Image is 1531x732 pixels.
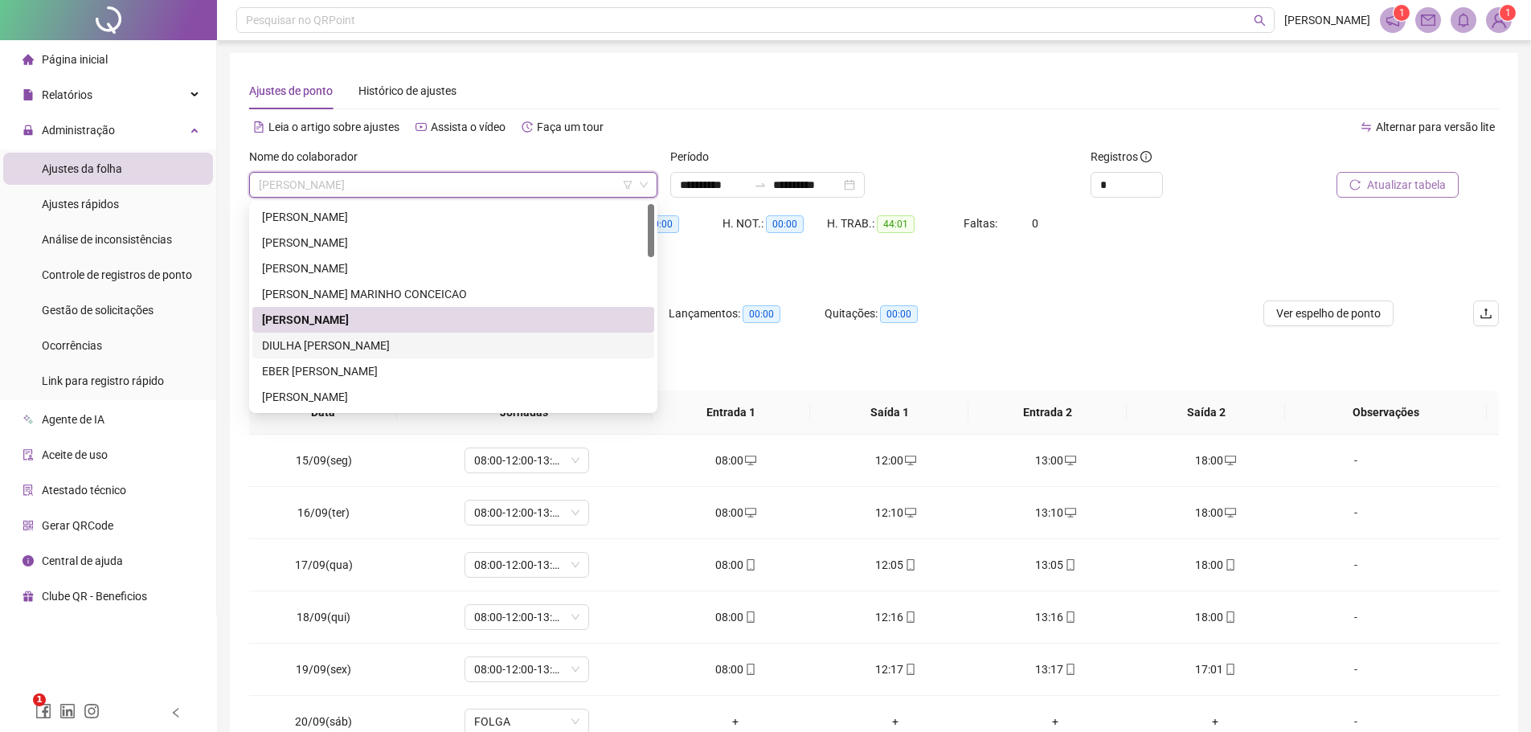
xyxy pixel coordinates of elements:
div: BRENDA JHENNIFE MARINHO CONCEICAO [252,281,654,307]
button: Atualizar tabela [1337,172,1459,198]
span: Faltas: [964,217,1000,230]
span: 19/09(sex) [296,663,351,676]
div: 18:00 [1148,504,1283,521]
div: 13:16 [989,608,1123,626]
th: Saída 1 [810,391,968,435]
div: 12:05 [829,556,963,574]
span: notification [1386,13,1400,27]
div: ANA MARIA SOARES SILVA [252,256,654,281]
span: Central de ajuda [42,554,123,567]
div: DIULHA BOTELHO DOS SANTOS [252,333,654,358]
span: 08:00-12:00-13:00-18:00 [474,553,579,577]
div: Quitações: [825,305,980,323]
span: Aceite de uso [42,448,108,461]
span: Ver espelho de ponto [1276,305,1381,322]
span: desktop [1063,455,1076,466]
span: file [23,89,34,100]
div: 17:01 [1148,660,1283,678]
span: mobile [1063,559,1076,570]
span: 08:00-12:00-13:00-18:00 [474,605,579,629]
span: Ajustes de ponto [249,84,333,97]
span: audit [23,449,34,460]
span: upload [1480,307,1492,320]
span: 00:00 [766,215,804,233]
span: swap [1361,121,1372,133]
div: + [829,713,963,730]
span: Gerar QRCode [42,519,113,532]
span: Atestado técnico [42,484,126,497]
span: mobile [743,664,756,675]
span: filter [623,180,632,190]
span: Gestão de solicitações [42,304,154,317]
div: [PERSON_NAME] [262,260,645,277]
span: reload [1349,179,1361,190]
span: search [1254,14,1266,27]
span: 15/09(seg) [296,454,352,467]
span: info-circle [23,555,34,566]
span: gift [23,591,34,602]
span: desktop [743,455,756,466]
span: mobile [743,611,756,623]
div: HE 3: [618,215,723,233]
div: [PERSON_NAME] [262,208,645,226]
span: mobile [743,559,756,570]
span: Relatórios [42,88,92,101]
span: BRUNA CARLA DE OLIVEIRA [259,173,648,197]
label: Período [670,148,719,166]
span: Controle de registros de ponto [42,268,192,281]
label: Nome do colaborador [249,148,368,166]
div: ANA MARIA SANDOVETI SANTOS [252,230,654,256]
div: EBER SAMUEL CUTRIM ARAUJO [252,358,654,384]
span: Atualizar tabela [1367,176,1446,194]
span: 20/09(sáb) [295,715,352,728]
span: mobile [1223,664,1236,675]
span: mobile [903,664,916,675]
span: desktop [1063,507,1076,518]
span: desktop [903,455,916,466]
span: Leia o artigo sobre ajustes [268,121,399,133]
div: 08:00 [669,452,803,469]
div: [PERSON_NAME] MARINHO CONCEICAO [262,285,645,303]
img: 87461 [1487,8,1511,32]
span: to [754,178,767,191]
span: 08:00-12:00-13:00-18:00 [474,501,579,525]
span: 1 [1505,7,1511,18]
span: qrcode [23,520,34,531]
span: Histórico de ajustes [358,84,456,97]
span: 1 [1399,7,1405,18]
span: 0 [1032,217,1038,230]
div: 18:00 [1148,452,1283,469]
span: 44:01 [877,215,915,233]
div: BRUNA CARLA DE OLIVEIRA [252,307,654,333]
span: file-text [253,121,264,133]
span: mobile [1223,559,1236,570]
th: Saída 2 [1127,391,1285,435]
div: Lançamentos: [669,305,825,323]
span: desktop [743,507,756,518]
span: mobile [903,611,916,623]
div: 18:00 [1148,608,1283,626]
span: Ocorrências [42,339,102,352]
span: solution [23,485,34,496]
span: 08:00-12:00-13:00-17:00 [474,657,579,681]
div: 08:00 [669,608,803,626]
div: 12:17 [829,660,963,678]
div: H. NOT.: [723,215,827,233]
span: 17/09(qua) [295,558,353,571]
div: - [1308,556,1403,574]
span: Assista o vídeo [431,121,506,133]
span: [PERSON_NAME] [1284,11,1370,29]
div: + [989,713,1123,730]
div: 12:16 [829,608,963,626]
span: desktop [1223,455,1236,466]
div: 13:00 [989,452,1123,469]
span: bell [1456,13,1471,27]
span: lock [23,125,34,136]
span: 00:00 [880,305,918,323]
div: 18:00 [1148,556,1283,574]
span: Página inicial [42,53,108,66]
span: Ajustes da folha [42,162,122,175]
div: - [1308,504,1403,521]
span: 1 [33,693,46,706]
div: DIULHA [PERSON_NAME] [262,337,645,354]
